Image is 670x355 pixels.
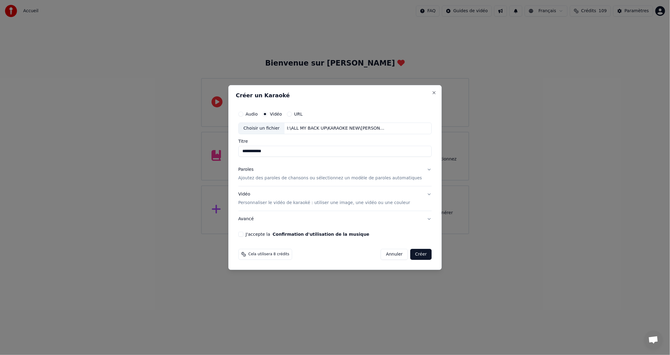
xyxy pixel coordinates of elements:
[238,191,410,206] div: Vidéo
[410,249,432,260] button: Créer
[238,162,432,186] button: ParolesAjoutez des paroles de chansons ou sélectionnez un modèle de paroles automatiques
[238,175,422,181] p: Ajoutez des paroles de chansons ou sélectionnez un modèle de paroles automatiques
[238,139,432,143] label: Titre
[236,93,434,98] h2: Créer un Karaoké
[246,232,369,236] label: J'accepte la
[238,167,254,173] div: Paroles
[273,232,369,236] button: J'accepte la
[246,112,258,116] label: Audio
[238,200,410,206] p: Personnaliser le vidéo de karaoké : utiliser une image, une vidéo ou une couleur
[248,252,289,257] span: Cela utilisera 8 crédits
[238,211,432,227] button: Avancé
[381,249,408,260] button: Annuler
[238,186,432,211] button: VidéoPersonnaliser le vidéo de karaoké : utiliser une image, une vidéo ou une couleur
[239,123,284,134] div: Choisir un fichier
[284,125,388,131] div: I:\ALL MY BACK UP\KARAOKE NEW\[PERSON_NAME] - Sunny.avi
[294,112,303,116] label: URL
[270,112,282,116] label: Vidéo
